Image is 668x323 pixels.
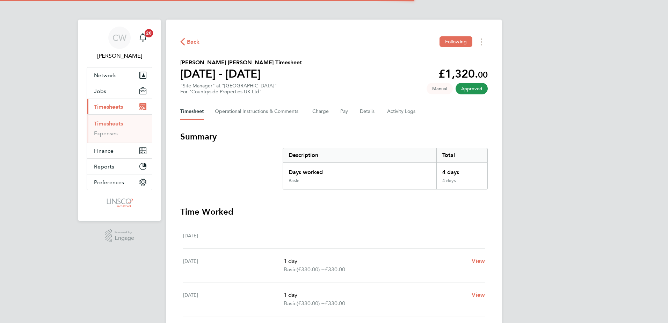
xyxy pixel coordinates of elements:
[440,36,472,47] button: Following
[180,37,200,46] button: Back
[78,20,161,221] nav: Main navigation
[340,103,349,120] button: Pay
[284,257,466,265] p: 1 day
[180,58,302,67] h2: [PERSON_NAME] [PERSON_NAME] Timesheet
[187,38,200,46] span: Back
[436,178,487,189] div: 4 days
[180,89,277,95] div: For "Countryside Properties UK Ltd"
[115,229,134,235] span: Powered by
[445,38,467,45] span: Following
[436,163,487,178] div: 4 days
[312,103,329,120] button: Charge
[436,148,487,162] div: Total
[87,114,152,143] div: Timesheets
[94,103,123,110] span: Timesheets
[183,231,284,240] div: [DATE]
[183,291,284,308] div: [DATE]
[283,163,436,178] div: Days worked
[87,83,152,99] button: Jobs
[94,130,118,137] a: Expenses
[87,174,152,190] button: Preferences
[87,197,152,208] a: Go to home page
[94,148,114,154] span: Finance
[87,99,152,114] button: Timesheets
[183,257,284,274] div: [DATE]
[87,67,152,83] button: Network
[94,88,106,94] span: Jobs
[284,299,297,308] span: Basic
[325,266,345,273] span: £330.00
[360,103,376,120] button: Details
[115,235,134,241] span: Engage
[387,103,416,120] button: Activity Logs
[180,206,488,217] h3: Time Worked
[475,36,488,47] button: Timesheets Menu
[438,67,488,80] app-decimal: £1,320.
[112,33,126,42] span: CW
[472,292,485,298] span: View
[136,27,150,49] a: 20
[456,83,488,94] span: This timesheet has been approved.
[325,300,345,307] span: £330.00
[289,178,299,184] div: Basic
[472,258,485,264] span: View
[87,27,152,60] a: CW[PERSON_NAME]
[283,148,488,189] div: Summary
[472,291,485,299] a: View
[180,67,302,81] h1: [DATE] - [DATE]
[427,83,453,94] span: This timesheet was manually created.
[284,291,466,299] p: 1 day
[297,266,325,273] span: (£330.00) =
[180,131,488,142] h3: Summary
[283,148,436,162] div: Description
[180,103,204,120] button: Timesheet
[284,232,286,239] span: –
[145,29,153,37] span: 20
[478,70,488,80] span: 00
[472,257,485,265] a: View
[87,143,152,158] button: Finance
[105,229,135,243] a: Powered byEngage
[180,83,277,95] div: "Site Manager" at "[GEOGRAPHIC_DATA]"
[87,52,152,60] span: Chloe Whittall
[94,120,123,127] a: Timesheets
[215,103,301,120] button: Operational Instructions & Comments
[87,159,152,174] button: Reports
[94,179,124,186] span: Preferences
[94,163,114,170] span: Reports
[94,72,116,79] span: Network
[297,300,325,307] span: (£330.00) =
[284,265,297,274] span: Basic
[105,197,134,208] img: linsco-logo-retina.png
